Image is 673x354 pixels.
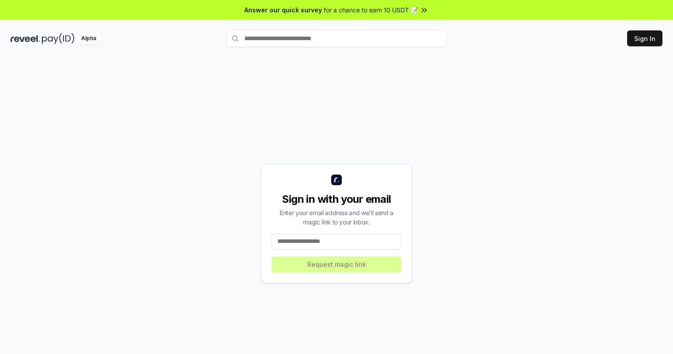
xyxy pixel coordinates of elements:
span: Answer our quick survey [244,5,322,15]
div: Enter your email address and we’ll send a magic link to your inbox. [272,208,401,227]
div: Sign in with your email [272,192,401,206]
img: pay_id [42,33,75,44]
span: for a chance to earn 10 USDT 📝 [324,5,418,15]
div: Alpha [76,33,101,44]
button: Sign In [627,30,662,46]
img: reveel_dark [11,33,40,44]
img: logo_small [331,175,342,185]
